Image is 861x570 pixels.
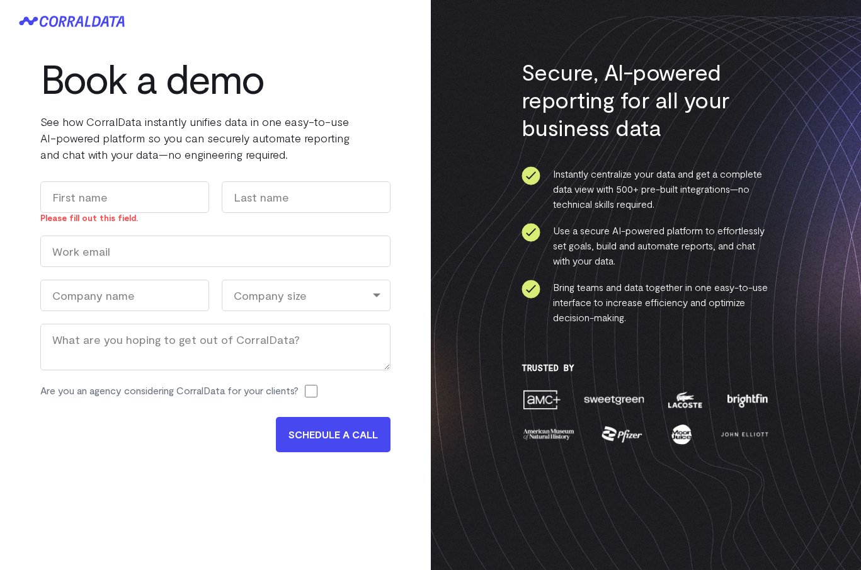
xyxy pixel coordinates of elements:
[222,181,391,213] input: Last name
[522,280,770,325] li: Bring teams and data together in one easy-to-use interface to increase efficiency and optimize de...
[522,363,770,373] h3: Trusted By
[40,280,209,311] input: Company name
[522,223,770,268] li: Use a secure AI-powered platform to effortlessly set goals, build and automate reports, and chat ...
[40,213,209,223] div: Please fill out this field.
[222,280,391,311] div: Company size
[40,181,209,213] input: First name
[40,55,391,101] h1: Book a demo
[522,58,770,141] h3: Secure, AI-powered reporting for all your business data
[40,236,391,267] input: Work email
[276,417,391,452] input: SCHEDULE A CALL
[40,113,391,162] p: See how CorralData instantly unifies data in one easy-to-use AI-powered platform so you can secur...
[522,166,770,212] li: Instantly centralize your data and get a complete data view with 500+ pre-built integrations—no t...
[40,383,299,398] label: Are you an agency considering CorralData for your clients?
